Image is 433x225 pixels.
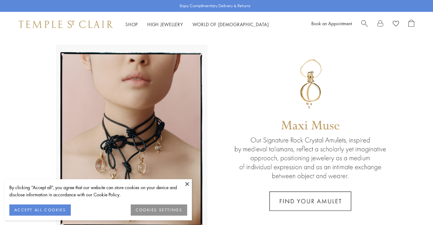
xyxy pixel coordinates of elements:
[9,184,187,198] div: By clicking “Accept all”, you agree that our website can store cookies on your device and disclos...
[408,20,414,29] a: Open Shopping Bag
[311,20,352,26] a: Book an Appointment
[125,21,269,28] nav: Main navigation
[19,21,113,28] img: Temple St. Clair
[393,20,399,29] a: View Wishlist
[131,204,187,216] button: COOKIES SETTINGS
[125,21,138,27] a: ShopShop
[192,21,269,27] a: World of [DEMOGRAPHIC_DATA]World of [DEMOGRAPHIC_DATA]
[9,204,71,216] button: ACCEPT ALL COOKIES
[180,3,251,9] p: Enjoy Complimentary Delivery & Returns
[147,21,183,27] a: High JewelleryHigh Jewellery
[361,20,368,29] a: Search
